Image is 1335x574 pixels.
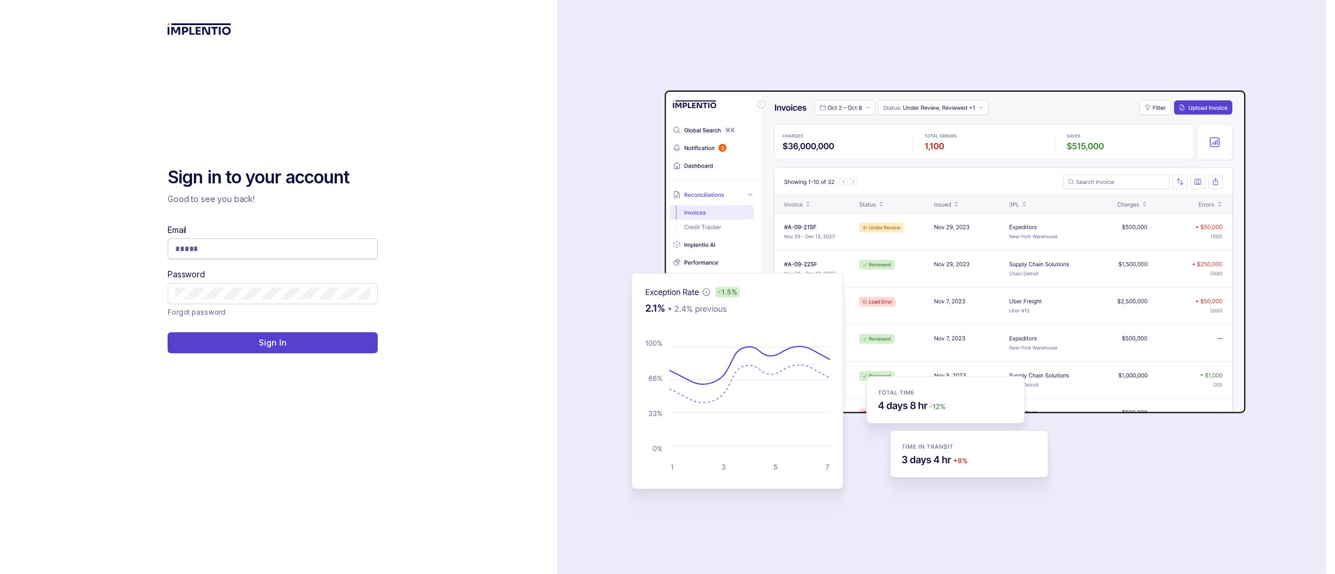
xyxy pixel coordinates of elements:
img: logo [168,23,231,35]
label: Password [168,269,205,280]
a: Link Forgot password [168,307,225,318]
img: signin-background.svg [590,54,1250,521]
button: Sign In [168,332,378,353]
h2: Sign in to your account [168,166,378,189]
p: Forgot password [168,307,225,318]
p: Sign In [259,337,287,349]
p: Good to see you back! [168,193,378,205]
label: Email [168,224,186,236]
